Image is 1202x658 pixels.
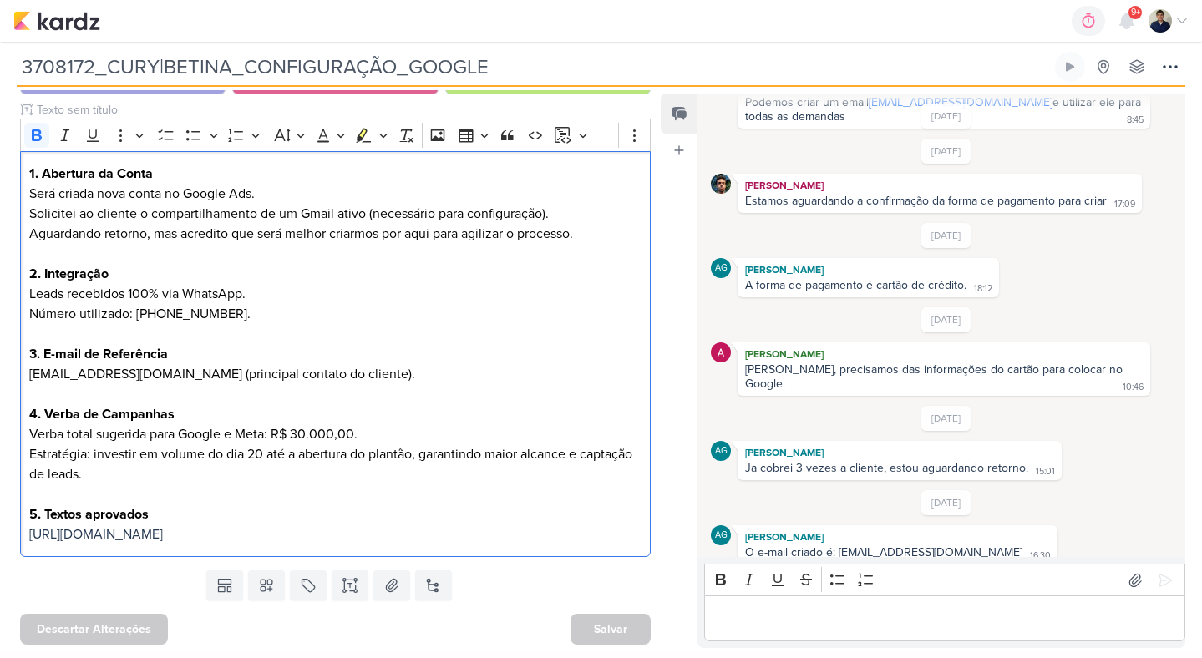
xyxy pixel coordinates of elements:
div: 10:46 [1123,381,1144,394]
img: Alessandra Gomes [711,342,731,362]
div: Ligar relógio [1063,60,1077,73]
div: Estamos aguardando a confirmação da forma de pagamento para criar [745,194,1107,208]
div: 8:45 [1127,114,1144,127]
strong: 5. Textos aprovados [29,506,149,523]
img: Nelito Junior [711,174,731,194]
div: Editor toolbar [20,119,651,151]
div: 16:30 [1030,549,1051,563]
p: Número utilizado: [PHONE_NUMBER]. [29,304,642,344]
div: 18:12 [974,282,992,296]
p: Leads recebidos 100% via WhatsApp. [29,284,642,304]
div: Editor toolbar [704,564,1185,596]
img: kardz.app [13,11,100,31]
a: [EMAIL_ADDRESS][DOMAIN_NAME] [869,95,1052,109]
strong: 1. Abertura da Conta [29,165,153,182]
p: Aguardando retorno, mas acredito que será melhor criarmos por aqui para agilizar o processo. [29,224,642,264]
div: [PERSON_NAME], precisamos das informações do cartão para colocar no Google. [745,362,1126,391]
div: [PERSON_NAME] [741,261,996,278]
div: [PERSON_NAME] [741,177,1139,194]
span: 9+ [1131,6,1140,19]
p: AG [715,264,728,273]
strong: 3. E-mail de Referência [29,346,168,362]
img: Levy Pessoa [1149,9,1172,33]
div: Aline Gimenez Graciano [711,525,731,545]
div: Podemos criar um email e utilizar ele para todas as demandas [745,95,1144,124]
div: Editor editing area: main [20,151,651,558]
p: Será criada nova conta no Google Ads. [29,184,642,204]
div: Editor editing area: main [704,595,1185,641]
p: Solicitei ao cliente o compartilhamento de um Gmail ativo (necessário para configuração). [29,204,642,224]
input: Texto sem título [33,101,651,119]
div: Ja cobrei 3 vezes a cliente, estou aguardando retorno. [745,461,1028,475]
p: Estratégia: investir em volume do dia 20 até a abertura do plantão, garantindo maior alcance e ca... [29,444,642,484]
div: O e-mail criado é: [EMAIL_ADDRESS][DOMAIN_NAME] [745,545,1022,559]
strong: 4. Verba de Campanhas [29,406,175,423]
div: 17:09 [1114,198,1135,211]
p: Verba total sugerida para Google e Meta: R$ 30.000,00. [29,424,642,444]
p: AG [715,531,728,540]
div: [PERSON_NAME] [741,529,1054,545]
a: [URL][DOMAIN_NAME] [29,526,163,543]
div: 15:01 [1036,465,1055,478]
p: [EMAIL_ADDRESS][DOMAIN_NAME] (principal contato do cliente). [29,364,642,404]
div: Aline Gimenez Graciano [711,258,731,278]
div: A forma de pagamento é cartão de crédito. [745,278,966,292]
p: AG [715,447,728,456]
input: Kard Sem Título [17,52,1052,82]
div: Aline Gimenez Graciano [711,441,731,461]
div: [PERSON_NAME] [741,346,1147,362]
div: [PERSON_NAME] [741,444,1058,461]
strong: 2. Integração [29,266,109,282]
